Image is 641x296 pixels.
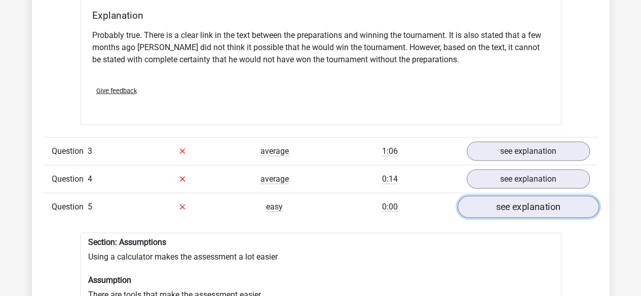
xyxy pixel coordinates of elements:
span: 5 [88,202,92,212]
a: see explanation [467,170,590,189]
span: easy [266,202,283,212]
a: see explanation [467,142,590,161]
span: 1:06 [382,146,398,156]
span: Question [52,201,88,213]
h6: Section: Assumptions [88,237,553,247]
span: 3 [88,146,92,156]
span: Question [52,173,88,185]
h6: Assumption [88,275,553,285]
span: average [260,174,289,184]
p: Probably true. There is a clear link in the text between the preparations and winning the tournam... [92,29,549,66]
span: 0:00 [382,202,398,212]
span: 0:14 [382,174,398,184]
span: Give feedback [96,87,137,95]
span: Question [52,145,88,157]
span: average [260,146,289,156]
h4: Explanation [92,10,549,21]
span: 4 [88,174,92,184]
a: see explanation [457,196,598,218]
